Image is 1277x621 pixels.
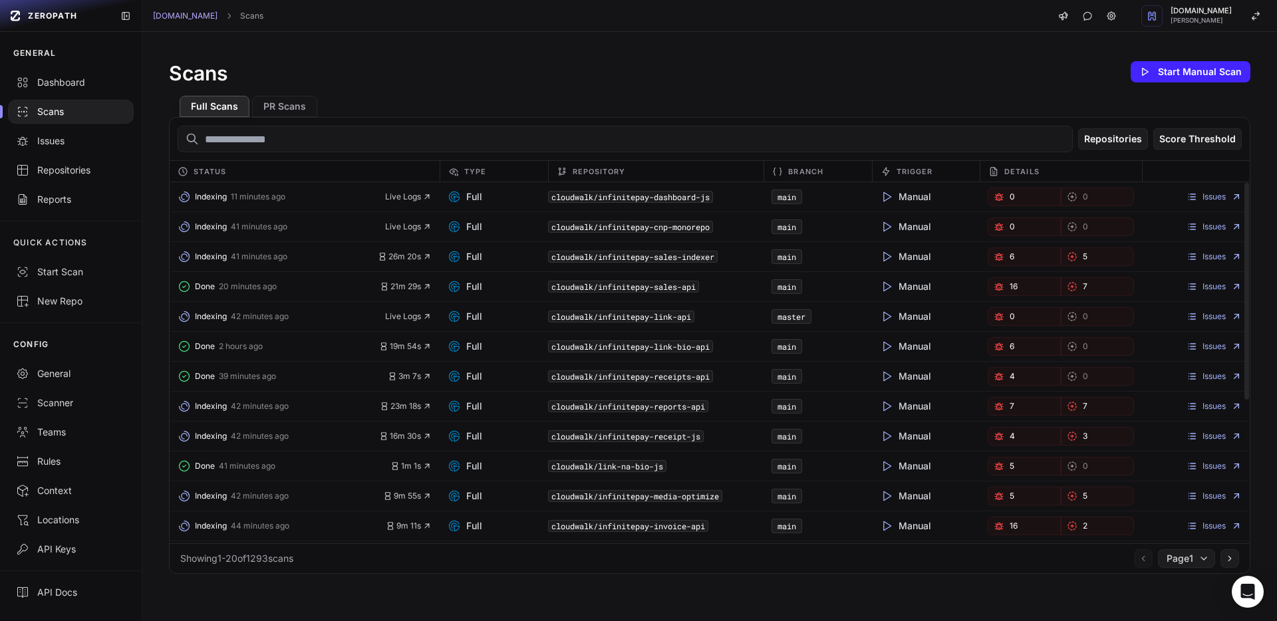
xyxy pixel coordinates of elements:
[448,340,482,353] span: Full
[28,11,77,21] span: ZEROPATH
[1083,491,1087,501] span: 5
[383,491,432,501] button: 9m 55s
[386,521,432,531] span: 9m 11s
[219,371,276,382] span: 39 minutes ago
[1061,487,1134,505] button: 5
[385,311,432,322] button: Live Logs
[178,307,385,326] button: Indexing 42 minutes ago
[1187,491,1242,501] a: Issues
[988,427,1061,445] button: 4
[1083,251,1087,262] span: 5
[988,187,1061,206] button: 0
[178,247,378,266] button: Indexing 41 minutes ago
[988,487,1061,505] a: 5
[180,96,249,117] button: Full Scans
[195,221,227,232] span: Indexing
[380,281,432,292] button: 21m 29s
[231,221,287,232] span: 41 minutes ago
[778,431,796,441] a: main
[1061,217,1134,236] button: 0
[880,280,931,293] span: Manual
[231,251,287,262] span: 41 minutes ago
[390,461,432,471] button: 1m 1s
[778,371,796,382] a: main
[1010,371,1015,382] span: 4
[1061,307,1134,326] a: 0
[1187,251,1242,262] a: Issues
[1061,517,1134,535] a: 2
[778,251,796,262] a: main
[988,517,1061,535] a: 16
[1187,461,1242,471] a: Issues
[880,340,931,353] span: Manual
[1167,552,1193,565] span: Page 1
[1187,341,1242,352] a: Issues
[388,371,432,382] button: 3m 7s
[1010,431,1015,441] span: 4
[16,164,126,177] div: Repositories
[1061,397,1134,416] a: 7
[1061,457,1134,475] a: 0
[548,520,708,532] code: cloudwalk/infinitepay-invoice-api
[16,426,126,439] div: Teams
[195,461,215,471] span: Done
[448,280,482,293] span: Full
[988,277,1061,296] button: 16
[195,311,227,322] span: Indexing
[379,431,432,441] button: 16m 30s
[16,367,126,380] div: General
[379,341,432,352] button: 19m 54s
[548,370,713,382] code: cloudwalk/infinitepay-receipts-api
[231,431,289,441] span: 42 minutes ago
[385,191,432,202] button: Live Logs
[573,164,626,180] span: Repository
[195,521,227,531] span: Indexing
[1061,367,1134,386] a: 0
[240,11,263,21] a: Scans
[1158,549,1215,568] button: Page1
[16,455,126,468] div: Rules
[988,337,1061,356] button: 6
[1010,281,1018,292] span: 16
[778,521,796,531] a: main
[178,187,385,206] button: Indexing 11 minutes ago
[16,295,126,308] div: New Repo
[178,217,385,236] button: Indexing 41 minutes ago
[988,307,1061,326] a: 0
[16,543,126,556] div: API Keys
[231,521,289,531] span: 44 minutes ago
[548,460,666,472] code: cloudwalk/link-na-bio-js
[778,461,796,471] a: main
[988,457,1061,475] button: 5
[16,586,126,599] div: API Docs
[178,337,379,356] button: Done 2 hours ago
[378,251,432,262] button: 26m 20s
[178,427,379,445] button: Indexing 42 minutes ago
[778,221,796,232] a: main
[169,61,227,85] h1: Scans
[385,221,432,232] span: Live Logs
[880,430,931,443] span: Manual
[1083,521,1087,531] span: 2
[16,265,126,279] div: Start Scan
[778,191,796,202] a: main
[1010,341,1014,352] span: 6
[16,134,126,148] div: Issues
[988,397,1061,416] a: 7
[1171,7,1232,15] span: [DOMAIN_NAME]
[880,519,931,533] span: Manual
[988,247,1061,266] button: 6
[219,341,263,352] span: 2 hours ago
